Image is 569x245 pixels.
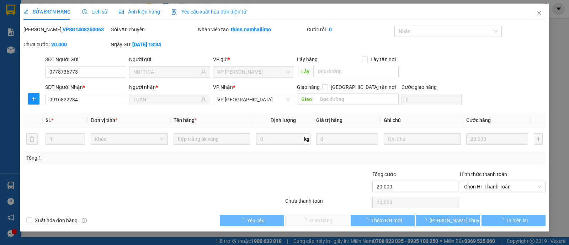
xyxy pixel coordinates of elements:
span: loading [363,218,371,223]
button: Close [529,4,549,23]
div: Nhân viên tạo: [198,26,306,33]
input: 0 [466,133,528,145]
span: Lấy [297,66,313,77]
input: Tên người gửi [133,68,200,76]
span: plus [28,96,39,102]
span: VP Nhận [213,84,233,90]
span: SL [46,117,51,123]
span: Khác [95,134,163,144]
div: Ngày GD: [111,41,196,48]
span: info-circle [82,218,87,223]
span: [GEOGRAPHIC_DATA] tận nơi [328,83,399,91]
div: Gói vận chuyển: [111,26,196,33]
button: delete [26,133,38,145]
span: Định lượng [271,117,296,123]
b: VPSG1408250063 [63,27,104,32]
span: Thêm ĐH mới [371,217,402,224]
span: loading [239,218,247,223]
div: SĐT Người Gửi [45,55,126,63]
div: Người nhận [129,83,210,91]
b: 20.000 [51,42,67,47]
input: Ghi Chú [384,133,461,145]
span: [PERSON_NAME] chuyển hoàn [430,217,497,224]
span: Tổng cước [372,171,396,177]
img: icon [171,9,177,15]
span: edit [23,9,28,14]
span: loading [422,218,430,223]
span: Giao hàng [297,84,320,90]
span: Chọn HT Thanh Toán [464,181,541,192]
span: close [536,10,542,16]
b: 0 [329,27,332,32]
span: Lịch sử [82,9,107,15]
th: Ghi chú [381,113,463,127]
input: Cước giao hàng [402,94,462,105]
button: Giao hàng [285,215,349,226]
input: Tên người nhận [133,96,200,103]
input: Dọc đường [313,66,399,77]
span: Yêu cầu [247,217,265,224]
span: VP chợ Mũi Né [217,94,290,105]
span: user [201,69,206,74]
div: Cước rồi : [307,26,393,33]
span: Lấy tận nơi [368,55,399,63]
span: Cước hàng [466,117,491,123]
span: Lấy hàng [297,57,318,62]
span: user [201,97,206,102]
label: Cước giao hàng [402,84,437,90]
span: Giá trị hàng [316,117,342,123]
button: plus [28,93,39,105]
b: [DATE] 18:34 [132,42,161,47]
span: picture [119,9,124,14]
b: thien.namhailimo [231,27,271,32]
label: Hình thức thanh toán [460,171,507,177]
div: Tổng: 1 [26,154,220,162]
span: loading [499,218,507,223]
span: SỬA ĐƠN HÀNG [23,9,71,15]
span: VP Phạm Ngũ Lão [217,66,290,77]
div: [PERSON_NAME]: [23,26,109,33]
input: 0 [316,133,378,145]
button: plus [534,133,543,145]
span: Ảnh kiện hàng [119,9,160,15]
button: Yêu cầu [220,215,284,226]
button: [PERSON_NAME] chuyển hoàn [416,215,480,226]
div: Chưa thanh toán [284,197,372,209]
span: In biên lai [507,217,528,224]
span: clock-circle [82,9,87,14]
div: VP gửi [213,55,294,63]
div: SĐT Người Nhận [45,83,126,91]
input: Dọc đường [316,94,399,105]
span: Xuất hóa đơn hàng [32,217,80,224]
span: Tên hàng [174,117,197,123]
button: In biên lai [482,215,546,226]
div: Chưa cước : [23,41,109,48]
button: Thêm ĐH mới [351,215,415,226]
span: Yêu cầu xuất hóa đơn điện tử [171,9,246,15]
span: kg [303,133,310,145]
div: Người gửi [129,55,210,63]
input: VD: Bàn, Ghế [174,133,250,145]
span: Giao [297,94,316,105]
span: Đơn vị tính [91,117,117,123]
